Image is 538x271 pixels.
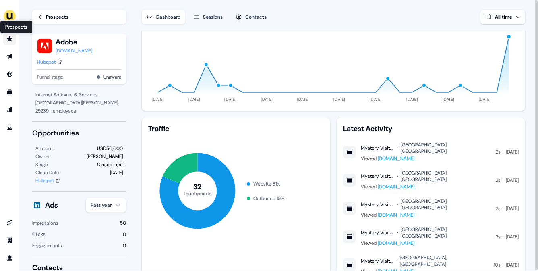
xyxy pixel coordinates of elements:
tspan: [DATE] [443,97,455,102]
tspan: Touchpoints [183,190,211,197]
div: 29239 + employees [35,107,123,115]
button: Sessions [188,10,228,24]
div: Amount [35,144,53,152]
a: Go to profile [3,252,16,265]
a: [DOMAIN_NAME] [56,47,92,55]
div: Ads [45,200,58,210]
div: Mystery Visitor 1 [361,201,395,208]
div: [DATE] [506,204,519,213]
div: Viewed [361,239,491,247]
div: Outbound 19 % [253,194,285,202]
a: [DOMAIN_NAME] [378,183,414,190]
tspan: [DATE] [479,97,491,102]
a: Go to integrations [3,216,16,229]
button: Dashboard [142,10,185,24]
span: All time [495,14,512,20]
tspan: [DATE] [261,97,273,102]
button: Unaware [103,73,121,81]
div: Hubspot [35,177,54,185]
div: Sessions [203,13,223,21]
div: [DATE] [506,261,519,269]
div: Mystery Visitor 1 [361,173,395,179]
div: USD50,000 [97,144,123,152]
button: All time [480,10,525,24]
div: Engagements [32,242,62,250]
tspan: [DATE] [152,97,164,102]
div: Prospects [46,13,68,21]
button: Adobe [56,37,92,47]
div: [DATE] [506,233,519,241]
div: [PERSON_NAME] [87,152,123,161]
tspan: 32 [193,182,202,192]
div: Hubspot [37,58,56,66]
button: Past year [86,198,126,213]
a: Go to outbound experience [3,50,16,63]
div: Mystery Visitor 1 [361,229,395,236]
div: 2s [496,233,500,241]
div: Viewed [361,183,491,191]
a: Go to templates [3,85,16,98]
div: Viewed [361,211,491,219]
a: [DOMAIN_NAME] [378,212,414,218]
div: Close Date [35,169,59,177]
div: 0 [123,242,126,250]
div: [DATE] [506,148,519,156]
div: 2s [496,148,500,156]
tspan: [DATE] [333,97,346,102]
span: Funnel stage: [37,73,63,81]
div: 2s [496,204,500,213]
div: [GEOGRAPHIC_DATA], [GEOGRAPHIC_DATA] [401,226,491,239]
div: [DATE] [506,176,519,184]
div: Contacts [245,13,267,21]
div: Mystery Visitor 1 [361,145,395,151]
div: Traffic [148,124,324,133]
div: Impressions [32,219,58,227]
a: Go to prospects [3,32,16,45]
div: 2s [496,176,500,184]
button: Contacts [231,10,271,24]
div: Closed Lost [97,161,123,169]
tspan: [DATE] [188,97,200,102]
div: Stage [35,161,48,169]
a: Go to Inbound [3,68,16,81]
div: [GEOGRAPHIC_DATA], [GEOGRAPHIC_DATA] [400,254,489,267]
div: Clicks [32,230,46,238]
div: Internet Software & Services [35,91,123,99]
tspan: [DATE] [406,97,418,102]
div: 50 [120,219,126,227]
div: 0 [123,230,126,238]
div: [DATE] [110,169,123,177]
div: Opportunities [32,128,126,138]
a: Prospects [32,10,126,24]
tspan: [DATE] [224,97,236,102]
div: Mystery Visitor 1 [361,258,395,264]
div: 10s [494,261,500,269]
a: Go to experiments [3,121,16,134]
a: Go to team [3,234,16,247]
div: [GEOGRAPHIC_DATA], [GEOGRAPHIC_DATA] [401,170,491,183]
div: Dashboard [156,13,180,21]
div: Website 81 % [253,180,281,188]
div: Owner [35,152,50,161]
a: Hubspot [37,58,62,66]
tspan: [DATE] [370,97,382,102]
div: [GEOGRAPHIC_DATA][PERSON_NAME] [35,99,123,107]
a: [DOMAIN_NAME] [378,155,414,162]
div: [GEOGRAPHIC_DATA], [GEOGRAPHIC_DATA] [401,142,491,154]
div: Latest Activity [343,124,519,133]
div: [GEOGRAPHIC_DATA], [GEOGRAPHIC_DATA] [401,198,491,211]
tspan: [DATE] [297,97,309,102]
a: [DOMAIN_NAME] [378,240,414,246]
a: Hubspot [35,177,60,185]
a: Go to attribution [3,103,16,116]
div: Viewed [361,154,491,163]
